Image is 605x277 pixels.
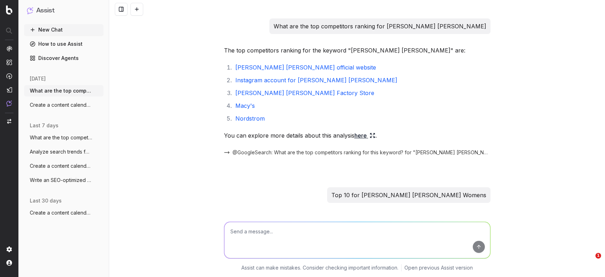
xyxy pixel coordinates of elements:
img: Studio [6,87,12,93]
span: Create a content calendar using trends & [30,209,92,216]
span: Create a content calendar using trends & [30,101,92,109]
a: Nordstrom [235,115,265,122]
a: Macy's [235,102,255,109]
iframe: Intercom live chat [581,253,598,270]
a: here [354,131,375,140]
span: Analyze search trends for: shoes [30,148,92,155]
a: Discover Agents [24,52,103,64]
span: What are the top competitors ranking for [30,134,92,141]
button: @GoogleSearch: What are the top competitors ranking for this keyword? for "[PERSON_NAME] [PERSON_... [224,149,491,156]
span: @GoogleSearch: What are the top competitors ranking for this keyword? for "[PERSON_NAME] [PERSON_... [233,149,491,156]
a: How to use Assist [24,38,103,50]
a: [PERSON_NAME] [PERSON_NAME] official website [235,64,376,71]
span: Create a content calendar using trends & [30,162,92,170]
button: What are the top competitors ranking for [24,85,103,96]
button: Analyze search trends for: shoes [24,146,103,157]
img: Switch project [7,119,11,124]
p: You can explore more details about this analysis . [224,131,491,140]
img: Intelligence [6,59,12,65]
button: Create a content calendar using trends & [24,207,103,218]
button: What are the top competitors ranking for [24,132,103,143]
span: last 30 days [30,197,62,204]
p: Assist can make mistakes. Consider checking important information. [241,264,398,271]
a: [PERSON_NAME] [PERSON_NAME] Factory Store [235,89,374,96]
button: New Chat [24,24,103,35]
a: Instagram account for [PERSON_NAME] [PERSON_NAME] [235,77,397,84]
img: Botify logo [6,5,12,15]
h1: Assist [36,6,55,16]
p: The top competitors ranking for the keyword "[PERSON_NAME] [PERSON_NAME]" are: [224,45,491,55]
img: My account [6,260,12,266]
img: Analytics [6,46,12,51]
button: Create a content calendar using trends & [24,99,103,111]
span: What are the top competitors ranking for [30,87,92,94]
img: Assist [27,7,33,14]
span: 1 [595,253,601,259]
img: Activation [6,73,12,79]
span: last 7 days [30,122,58,129]
a: Open previous Assist version [404,264,473,271]
span: Write an SEO-optimized article about on [30,177,92,184]
span: [DATE] [30,75,46,82]
img: Setting [6,246,12,252]
img: Assist [6,100,12,106]
button: Write an SEO-optimized article about on [24,174,103,186]
p: Top 10 for [PERSON_NAME] [PERSON_NAME] Womens [331,190,486,200]
button: Create a content calendar using trends & [24,160,103,172]
p: What are the top competitors ranking for [PERSON_NAME] [PERSON_NAME] [274,21,486,31]
button: Assist [27,6,101,16]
